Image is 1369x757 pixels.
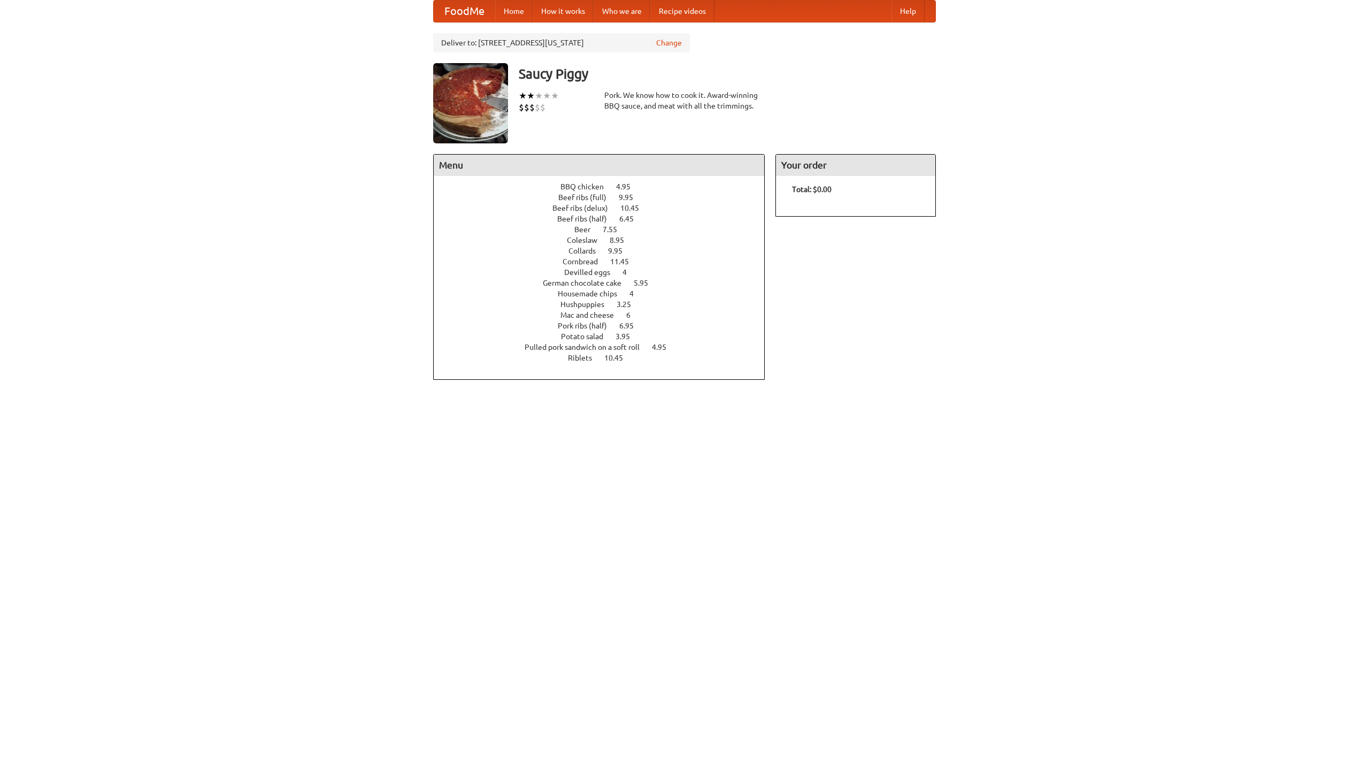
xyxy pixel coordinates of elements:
span: 5.95 [634,279,659,287]
a: Beef ribs (full) 9.95 [558,193,653,202]
div: Deliver to: [STREET_ADDRESS][US_STATE] [433,33,690,52]
span: Beef ribs (delux) [552,204,619,212]
span: Devilled eggs [564,268,621,277]
a: BBQ chicken 4.95 [560,182,650,191]
span: Pork ribs (half) [558,322,618,330]
a: Hushpuppies 3.25 [560,300,651,309]
a: Beef ribs (half) 6.45 [557,215,653,223]
span: 6.95 [619,322,644,330]
a: Beer 7.55 [574,225,637,234]
span: Beer [574,225,601,234]
span: Mac and cheese [560,311,625,319]
a: Collards 9.95 [568,247,642,255]
span: Hushpuppies [560,300,615,309]
span: Beef ribs (full) [558,193,617,202]
a: Coleslaw 8.95 [567,236,644,244]
a: Beef ribs (delux) 10.45 [552,204,659,212]
a: German chocolate cake 5.95 [543,279,668,287]
span: Collards [568,247,606,255]
span: Cornbread [563,257,609,266]
span: Riblets [568,354,603,362]
span: Beef ribs (half) [557,215,618,223]
a: Mac and cheese 6 [560,311,650,319]
li: ★ [519,90,527,102]
a: How it works [533,1,594,22]
a: Devilled eggs 4 [564,268,647,277]
span: Pulled pork sandwich on a soft roll [525,343,650,351]
img: angular.jpg [433,63,508,143]
span: BBQ chicken [560,182,614,191]
a: Cornbread 11.45 [563,257,649,266]
span: German chocolate cake [543,279,632,287]
span: Housemade chips [558,289,628,298]
a: Housemade chips 4 [558,289,653,298]
span: 3.25 [617,300,642,309]
li: ★ [543,90,551,102]
li: $ [529,102,535,113]
span: 9.95 [608,247,633,255]
a: Change [656,37,682,48]
li: ★ [527,90,535,102]
span: 4 [622,268,637,277]
span: 6 [626,311,641,319]
a: Recipe videos [650,1,714,22]
span: 11.45 [610,257,640,266]
li: $ [524,102,529,113]
a: FoodMe [434,1,495,22]
span: 6.45 [619,215,644,223]
b: Total: $0.00 [792,185,832,194]
h4: Menu [434,155,764,176]
span: Potato salad [561,332,614,341]
h3: Saucy Piggy [519,63,936,85]
span: Coleslaw [567,236,608,244]
a: Help [891,1,925,22]
li: $ [535,102,540,113]
span: 4.95 [616,182,641,191]
span: 7.55 [603,225,628,234]
span: 10.45 [604,354,634,362]
div: Pork. We know how to cook it. Award-winning BBQ sauce, and meat with all the trimmings. [604,90,765,111]
h4: Your order [776,155,935,176]
span: 8.95 [610,236,635,244]
span: 3.95 [616,332,641,341]
li: $ [519,102,524,113]
span: 9.95 [619,193,644,202]
span: 10.45 [620,204,650,212]
a: Home [495,1,533,22]
a: Riblets 10.45 [568,354,643,362]
li: ★ [551,90,559,102]
li: $ [540,102,545,113]
a: Who we are [594,1,650,22]
li: ★ [535,90,543,102]
span: 4 [629,289,644,298]
a: Pork ribs (half) 6.95 [558,322,653,330]
span: 4.95 [652,343,677,351]
a: Pulled pork sandwich on a soft roll 4.95 [525,343,686,351]
a: Potato salad 3.95 [561,332,650,341]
